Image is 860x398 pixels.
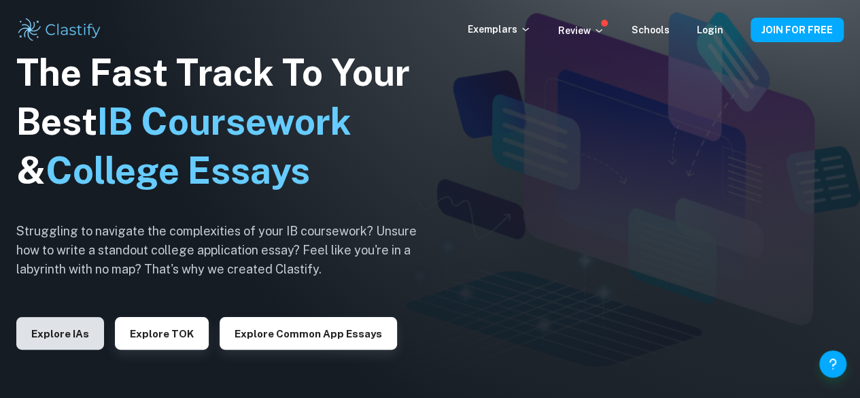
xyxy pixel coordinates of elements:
[97,100,351,143] span: IB Coursework
[558,23,604,38] p: Review
[16,48,438,195] h1: The Fast Track To Your Best &
[115,317,209,350] button: Explore TOK
[16,16,103,44] img: Clastify logo
[220,317,397,350] button: Explore Common App essays
[819,350,846,378] button: Help and Feedback
[632,24,670,35] a: Schools
[468,22,531,37] p: Exemplars
[46,149,310,192] span: College Essays
[220,327,397,339] a: Explore Common App essays
[751,18,844,42] button: JOIN FOR FREE
[16,327,104,339] a: Explore IAs
[16,317,104,350] button: Explore IAs
[697,24,723,35] a: Login
[115,327,209,339] a: Explore TOK
[16,222,438,279] h6: Struggling to navigate the complexities of your IB coursework? Unsure how to write a standout col...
